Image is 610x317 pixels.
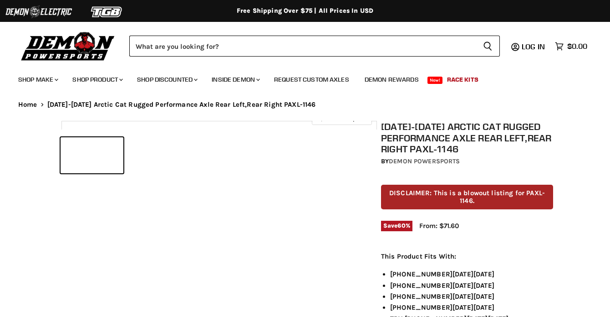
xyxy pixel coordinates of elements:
[358,70,426,89] a: Demon Rewards
[66,70,128,89] a: Shop Product
[61,137,123,173] button: 2004-2014 Arctic Cat Rugged Performance Axle Rear Left,Rear Right PAXL-1146 thumbnail
[567,42,587,51] span: $0.00
[381,251,553,262] p: This Product Fits With:
[476,36,500,57] button: Search
[316,115,367,122] span: Click to expand
[11,67,585,89] ul: Main menu
[518,42,550,51] a: Log in
[381,121,553,155] h1: [DATE]-[DATE] Arctic Cat Rugged Performance Axle Rear Left,Rear Right PAXL-1146
[381,185,553,210] p: DISCLAIMER: This is a blowout listing for PAXL-1146.
[390,269,553,280] li: [PHONE_NUMBER][DATE][DATE]
[18,101,37,109] a: Home
[427,77,443,84] span: New!
[419,222,459,230] span: From: $71.60
[389,157,460,165] a: Demon Powersports
[129,36,476,57] input: Search
[390,302,553,313] li: [PHONE_NUMBER][DATE][DATE]
[390,291,553,302] li: [PHONE_NUMBER][DATE][DATE]
[381,156,553,166] div: by
[205,70,265,89] a: Inside Demon
[73,3,141,21] img: TGB Logo 2
[397,222,405,229] span: 60
[267,70,356,89] a: Request Custom Axles
[18,30,118,62] img: Demon Powersports
[11,70,64,89] a: Shop Make
[129,36,500,57] form: Product
[47,101,316,109] span: [DATE]-[DATE] Arctic Cat Rugged Performance Axle Rear Left,Rear Right PAXL-1146
[390,280,553,291] li: [PHONE_NUMBER][DATE][DATE]
[130,70,203,89] a: Shop Discounted
[5,3,73,21] img: Demon Electric Logo 2
[550,40,592,53] a: $0.00
[381,221,412,231] span: Save %
[440,70,485,89] a: Race Kits
[522,42,545,51] span: Log in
